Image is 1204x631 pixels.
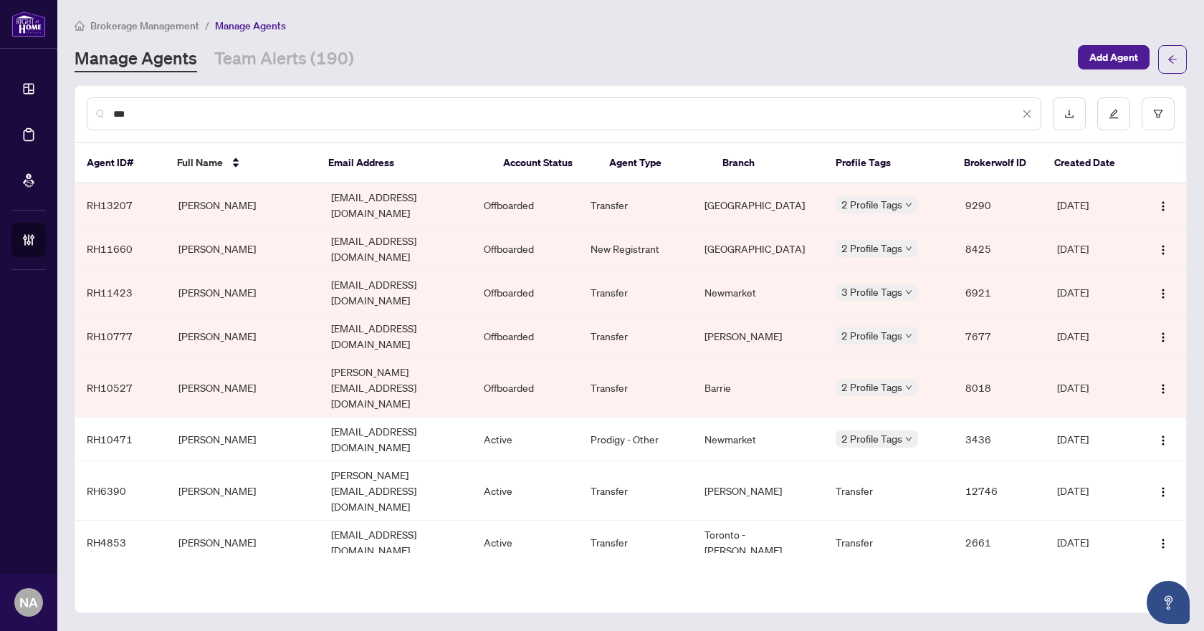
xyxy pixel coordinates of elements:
td: [PERSON_NAME] [693,461,824,521]
img: Logo [1157,383,1169,395]
td: Offboarded [472,183,579,227]
img: Logo [1157,201,1169,212]
td: [PERSON_NAME] [167,227,320,271]
span: 2 Profile Tags [841,430,902,447]
td: RH10471 [75,418,167,461]
span: down [905,332,912,339]
img: logo [11,11,46,37]
button: Logo [1152,531,1175,554]
img: Logo [1157,332,1169,343]
td: Offboarded [472,314,579,358]
td: Transfer [579,183,694,227]
td: RH10777 [75,314,167,358]
td: Barrie [693,358,824,418]
td: [DATE] [1046,521,1137,564]
td: [PERSON_NAME] [167,461,320,521]
span: down [905,245,912,252]
span: Full Name [177,155,223,170]
button: Logo [1152,428,1175,451]
td: [EMAIL_ADDRESS][DOMAIN_NAME] [320,521,472,564]
td: RH6390 [75,461,167,521]
span: Add Agent [1089,46,1138,69]
td: [EMAIL_ADDRESS][DOMAIN_NAME] [320,227,472,271]
span: NA [19,592,38,612]
span: arrow-left [1167,54,1177,64]
td: Transfer [579,271,694,314]
img: Logo [1157,288,1169,299]
span: close [1022,109,1032,119]
button: Logo [1152,479,1175,502]
td: [EMAIL_ADDRESS][DOMAIN_NAME] [320,271,472,314]
td: [DATE] [1046,314,1137,358]
button: Add Agent [1078,45,1150,69]
td: 2661 [954,521,1046,564]
button: Logo [1152,193,1175,216]
td: Transfer [824,521,954,564]
td: 7677 [954,314,1046,358]
span: down [905,435,912,443]
td: [DATE] [1046,418,1137,461]
span: down [905,201,912,208]
td: [DATE] [1046,358,1137,418]
td: Transfer [579,461,694,521]
td: RH11660 [75,227,167,271]
img: Logo [1157,244,1169,256]
td: Transfer [579,314,694,358]
img: Logo [1157,538,1169,549]
td: Offboarded [472,227,579,271]
button: Logo [1152,376,1175,399]
td: Newmarket [693,271,824,314]
a: Team Alerts (190) [214,47,354,72]
th: Full Name [166,143,317,183]
span: 3 Profile Tags [841,284,902,300]
button: Logo [1152,324,1175,347]
td: RH4853 [75,521,167,564]
button: edit [1097,97,1130,130]
td: [PERSON_NAME][EMAIL_ADDRESS][DOMAIN_NAME] [320,461,472,521]
button: Logo [1152,281,1175,304]
span: Brokerage Management [90,19,199,32]
td: RH11423 [75,271,167,314]
td: Transfer [579,521,694,564]
button: Open asap [1147,581,1190,624]
td: [PERSON_NAME] [167,314,320,358]
span: down [905,384,912,391]
td: Active [472,418,579,461]
th: Account Status [492,143,597,183]
span: filter [1153,109,1163,119]
th: Agent ID# [75,143,166,183]
td: Prodigy - Other [579,418,694,461]
td: Transfer [579,358,694,418]
td: 6921 [954,271,1046,314]
button: filter [1142,97,1175,130]
td: [PERSON_NAME][EMAIL_ADDRESS][DOMAIN_NAME] [320,358,472,418]
td: [PERSON_NAME] [167,521,320,564]
td: 12746 [954,461,1046,521]
button: Logo [1152,237,1175,260]
td: 8425 [954,227,1046,271]
td: [EMAIL_ADDRESS][DOMAIN_NAME] [320,418,472,461]
th: Agent Type [598,143,711,183]
span: 2 Profile Tags [841,240,902,256]
td: [PERSON_NAME] [167,418,320,461]
th: Profile Tags [824,143,952,183]
td: Transfer [824,461,954,521]
span: download [1064,109,1074,119]
span: down [905,289,912,296]
td: 9290 [954,183,1046,227]
td: New Registrant [579,227,694,271]
li: / [205,17,209,34]
td: [DATE] [1046,461,1137,521]
td: [GEOGRAPHIC_DATA] [693,183,824,227]
span: 2 Profile Tags [841,327,902,344]
img: Logo [1157,435,1169,446]
td: Offboarded [472,358,579,418]
td: [PERSON_NAME] [167,183,320,227]
button: download [1053,97,1086,130]
th: Brokerwolf ID [952,143,1043,183]
td: Offboarded [472,271,579,314]
td: [PERSON_NAME] [167,358,320,418]
td: RH10527 [75,358,167,418]
th: Branch [711,143,824,183]
td: Active [472,461,579,521]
